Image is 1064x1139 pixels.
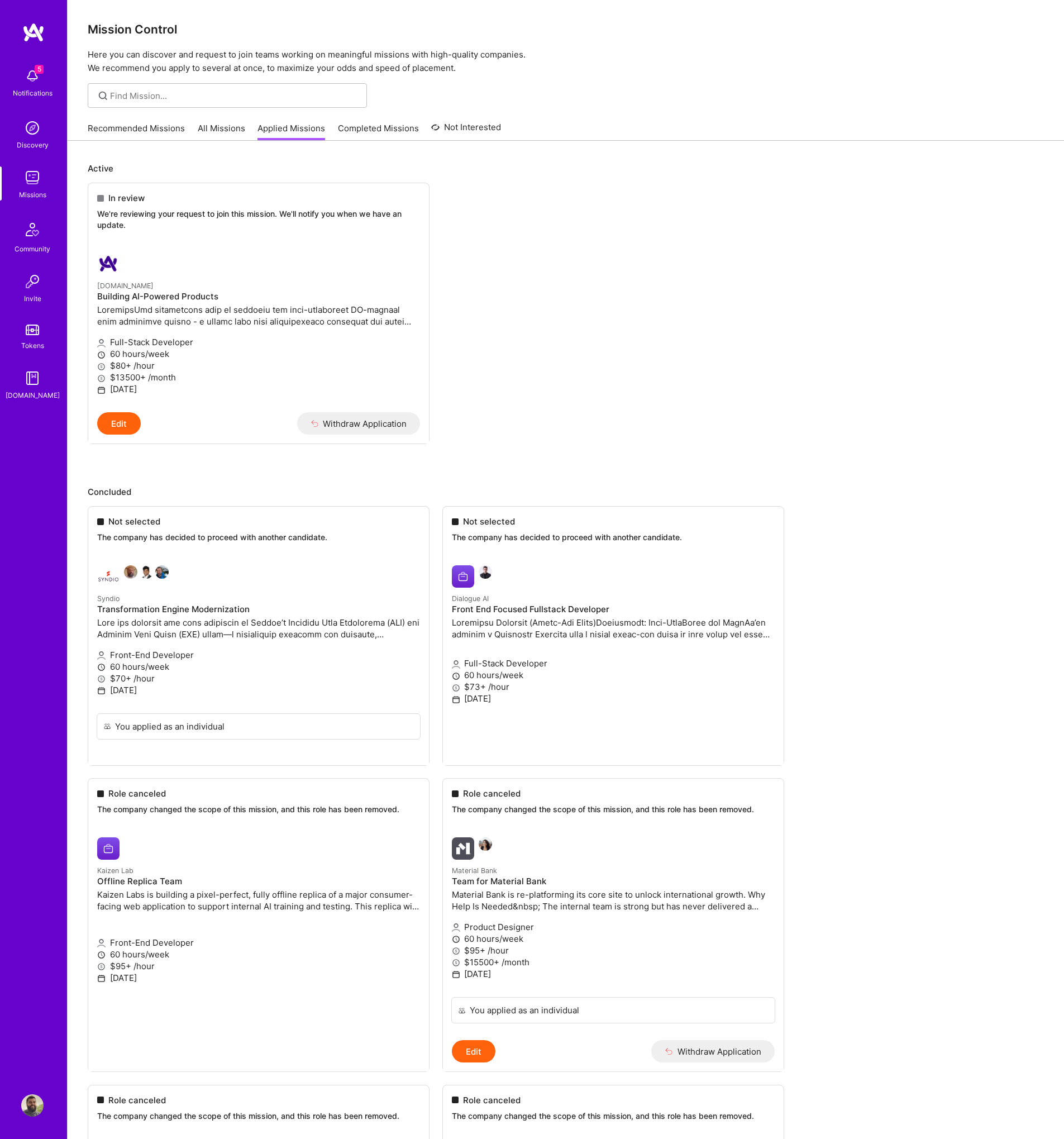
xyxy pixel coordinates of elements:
p: 60 hours/week [97,348,420,360]
button: Withdraw Application [297,412,421,435]
span: In review [108,192,145,204]
div: Invite [24,293,41,304]
img: Christina Luchkiw [479,837,492,851]
a: Material Bank company logoChristina LuchkiwMaterial BankTeam for Material BankMaterial Bank is re... [443,828,784,997]
img: discovery [21,117,44,139]
a: Recommended Missions [88,122,185,141]
i: icon Calendar [452,970,460,979]
div: Notifications [13,87,53,99]
div: Missions [19,189,46,201]
span: 5 [35,65,44,74]
img: User Avatar [21,1094,44,1117]
p: Concluded [88,486,1044,498]
div: Community [15,243,50,255]
i: icon Applicant [97,339,106,347]
h4: Team for Material Bank [452,876,775,887]
small: [DOMAIN_NAME] [97,282,154,290]
i: icon Applicant [452,923,460,932]
a: A.Team company logo[DOMAIN_NAME]Building AI-Powered ProductsLoremipsUmd sitametcons adip el seddo... [88,244,429,412]
i: icon MoneyGray [97,363,106,371]
img: Material Bank company logo [452,837,474,860]
img: Invite [21,270,44,293]
h4: Building AI-Powered Products [97,292,420,302]
img: teamwork [21,166,44,189]
button: Withdraw Application [651,1040,775,1062]
img: tokens [26,325,39,335]
p: [DATE] [97,383,420,395]
img: logo [22,22,45,42]
a: Not Interested [431,121,501,141]
p: $13500+ /month [97,371,420,383]
p: Product Designer [452,921,775,933]
p: The company changed the scope of this mission, and this role has been removed. [452,804,775,815]
i: icon MoneyGray [452,947,460,955]
i: icon Clock [452,935,460,943]
div: [DOMAIN_NAME] [6,389,60,401]
img: guide book [21,367,44,389]
p: LoremipsUmd sitametcons adip el seddoeiu tem inci-utlaboreet DO-magnaal enim adminimve quisno - e... [97,304,420,327]
p: $80+ /hour [97,360,420,371]
img: Community [19,216,46,243]
p: 60 hours/week [452,933,775,945]
div: Tokens [21,340,44,351]
p: $95+ /hour [452,945,775,956]
p: Material Bank is re-platforming its core site to unlock international growth. Why Help Is Needed&... [452,889,775,912]
a: Applied Missions [257,122,325,141]
p: Full-Stack Developer [97,336,420,348]
div: Discovery [17,139,49,151]
input: Find Mission... [110,90,359,102]
a: All Missions [198,122,245,141]
h3: Mission Control [88,22,1044,36]
i: icon SearchGrey [97,89,109,102]
button: Edit [97,412,141,435]
p: Active [88,163,1044,174]
i: icon Clock [97,351,106,359]
p: We're reviewing your request to join this mission. We'll notify you when we have an update. [97,208,420,230]
i: icon MoneyGray [452,959,460,967]
img: A.Team company logo [97,252,120,275]
p: Here you can discover and request to join teams working on meaningful missions with high-quality ... [88,48,1044,75]
p: $15500+ /month [452,956,775,968]
a: Completed Missions [338,122,419,141]
i: icon MoneyGray [97,374,106,383]
a: User Avatar [18,1094,46,1117]
p: [DATE] [452,968,775,980]
div: You applied as an individual [470,1004,579,1016]
small: Material Bank [452,866,497,875]
img: bell [21,65,44,87]
button: Edit [452,1040,495,1062]
span: Role canceled [463,788,521,799]
i: icon Calendar [97,386,106,394]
